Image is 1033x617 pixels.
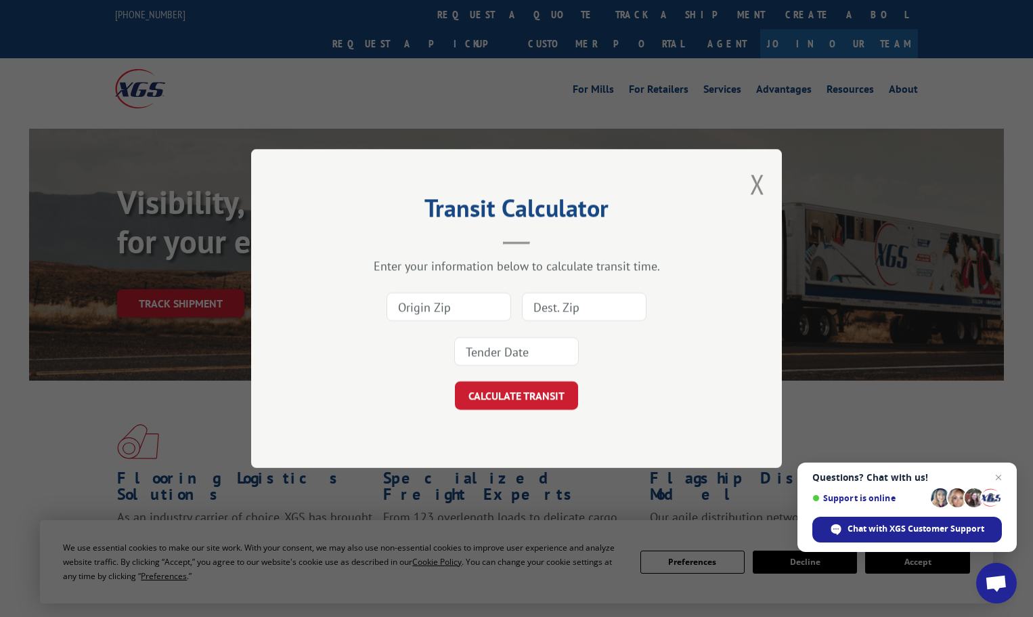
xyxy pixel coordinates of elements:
h2: Transit Calculator [319,198,714,224]
span: Chat with XGS Customer Support [848,523,984,535]
button: Close modal [750,166,765,202]
div: Enter your information below to calculate transit time. [319,258,714,274]
div: Open chat [976,563,1017,603]
span: Questions? Chat with us! [812,472,1002,483]
span: Close chat [990,469,1007,486]
div: Chat with XGS Customer Support [812,517,1002,542]
button: CALCULATE TRANSIT [455,381,578,410]
input: Tender Date [454,337,579,366]
span: Support is online [812,493,926,503]
input: Dest. Zip [522,293,646,321]
input: Origin Zip [387,293,511,321]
